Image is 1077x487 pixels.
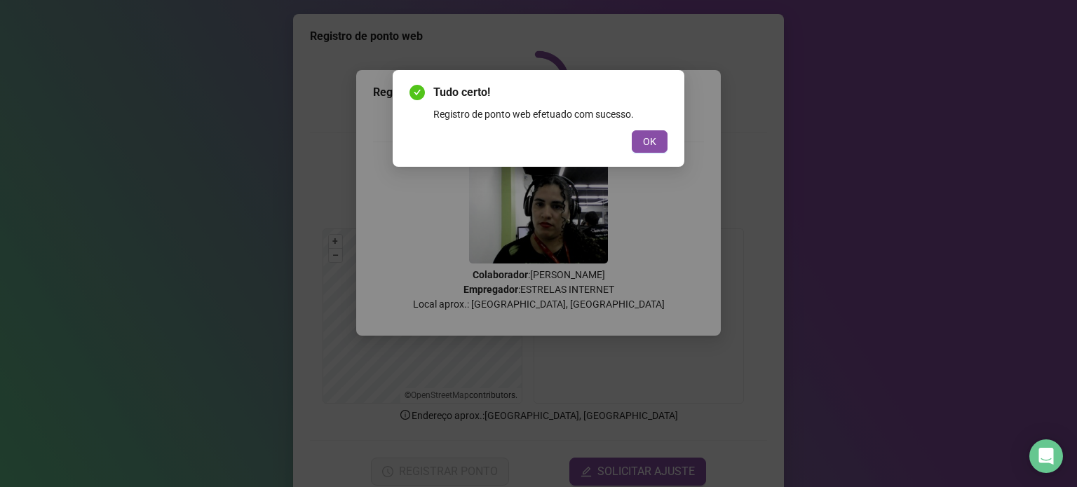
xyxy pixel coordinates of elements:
div: Registro de ponto web efetuado com sucesso. [433,107,668,122]
div: Open Intercom Messenger [1029,439,1063,473]
button: OK [632,130,668,153]
span: OK [643,134,656,149]
span: Tudo certo! [433,84,668,101]
span: check-circle [409,85,425,100]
